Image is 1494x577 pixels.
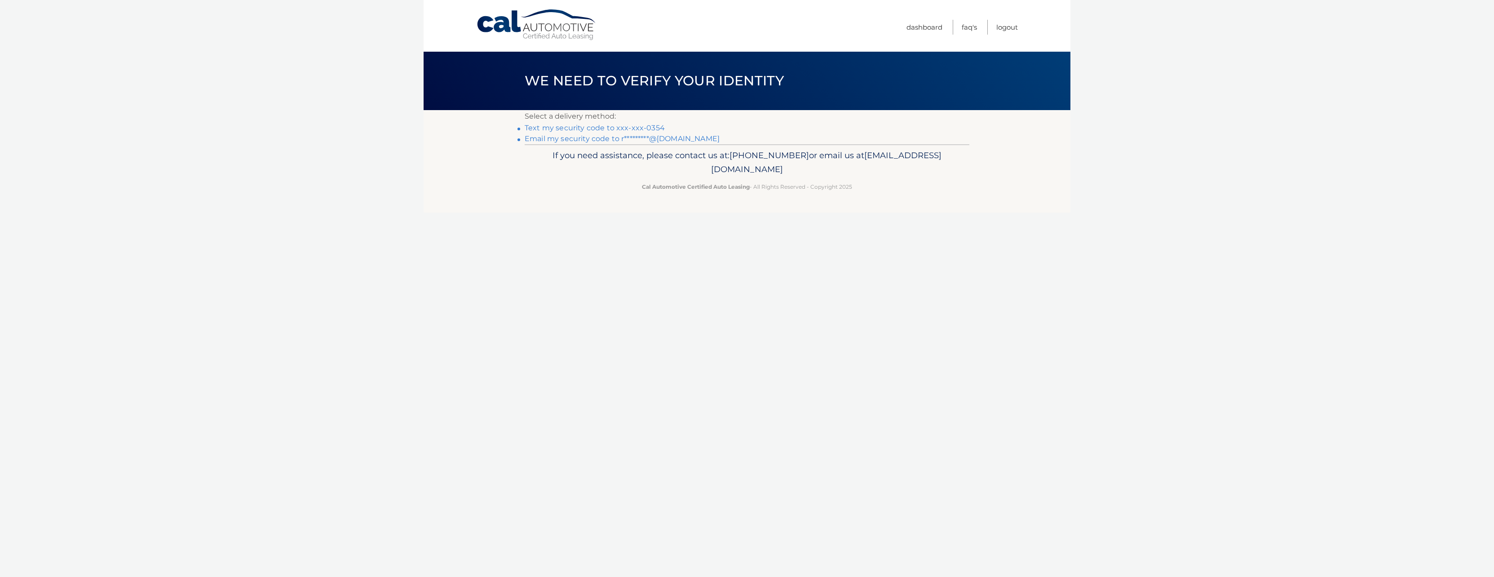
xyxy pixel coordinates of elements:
p: If you need assistance, please contact us at: or email us at [530,148,964,177]
p: Select a delivery method: [525,110,969,123]
a: Logout [996,20,1018,35]
a: Cal Automotive [476,9,597,41]
a: Dashboard [906,20,942,35]
a: FAQ's [962,20,977,35]
span: We need to verify your identity [525,72,784,89]
a: Email my security code to r*********@[DOMAIN_NAME] [525,134,720,143]
p: - All Rights Reserved - Copyright 2025 [530,182,964,191]
strong: Cal Automotive Certified Auto Leasing [642,183,750,190]
span: [PHONE_NUMBER] [729,150,809,160]
a: Text my security code to xxx-xxx-0354 [525,124,665,132]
